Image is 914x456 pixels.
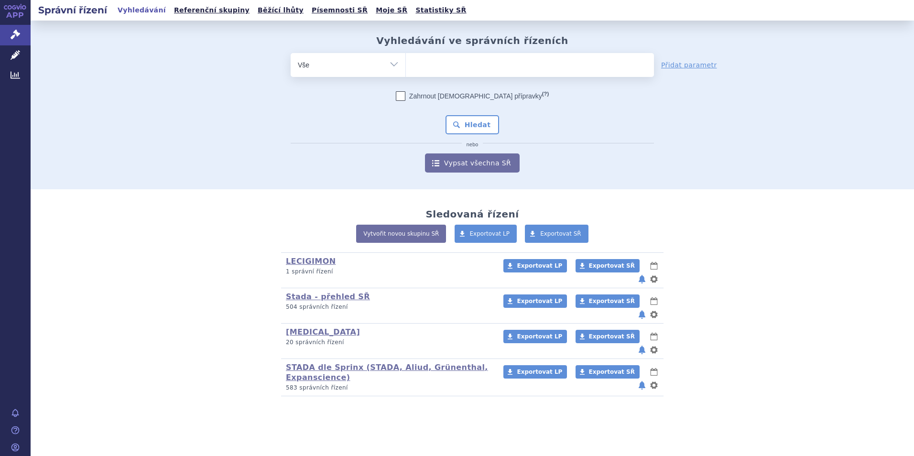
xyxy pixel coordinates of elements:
[649,344,659,356] button: nastavení
[503,330,567,343] a: Exportovat LP
[589,333,635,340] span: Exportovat SŘ
[649,366,659,378] button: lhůty
[649,295,659,307] button: lhůty
[649,331,659,342] button: lhůty
[503,259,567,272] a: Exportovat LP
[255,4,306,17] a: Běžící lhůty
[649,260,659,271] button: lhůty
[286,338,491,347] p: 20 správních řízení
[376,35,568,46] h2: Vyhledávání ve správních řízeních
[576,294,640,308] a: Exportovat SŘ
[413,4,469,17] a: Statistiky SŘ
[286,292,370,301] a: Stada - přehled SŘ
[462,142,483,148] i: nebo
[286,303,491,311] p: 504 správních řízení
[356,225,446,243] a: Vytvořit novou skupinu SŘ
[637,344,647,356] button: notifikace
[637,380,647,391] button: notifikace
[649,380,659,391] button: nastavení
[517,262,562,269] span: Exportovat LP
[576,365,640,379] a: Exportovat SŘ
[286,268,491,276] p: 1 správní řízení
[576,330,640,343] a: Exportovat SŘ
[425,208,519,220] h2: Sledovaná řízení
[286,384,491,392] p: 583 správních řízení
[31,3,115,17] h2: Správní řízení
[470,230,510,237] span: Exportovat LP
[517,298,562,304] span: Exportovat LP
[589,262,635,269] span: Exportovat SŘ
[455,225,517,243] a: Exportovat LP
[637,309,647,320] button: notifikace
[589,298,635,304] span: Exportovat SŘ
[525,225,588,243] a: Exportovat SŘ
[517,369,562,375] span: Exportovat LP
[115,4,169,17] a: Vyhledávání
[503,294,567,308] a: Exportovat LP
[373,4,410,17] a: Moje SŘ
[637,273,647,285] button: notifikace
[649,309,659,320] button: nastavení
[661,60,717,70] a: Přidat parametr
[517,333,562,340] span: Exportovat LP
[396,91,549,101] label: Zahrnout [DEMOGRAPHIC_DATA] přípravky
[649,273,659,285] button: nastavení
[286,327,360,337] a: [MEDICAL_DATA]
[542,91,549,97] abbr: (?)
[503,365,567,379] a: Exportovat LP
[589,369,635,375] span: Exportovat SŘ
[540,230,581,237] span: Exportovat SŘ
[446,115,500,134] button: Hledat
[286,257,336,266] a: LECIGIMON
[309,4,370,17] a: Písemnosti SŘ
[425,153,520,173] a: Vypsat všechna SŘ
[286,363,488,382] a: STADA dle Sprinx (STADA, Aliud, Grünenthal, Expanscience)
[171,4,252,17] a: Referenční skupiny
[576,259,640,272] a: Exportovat SŘ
